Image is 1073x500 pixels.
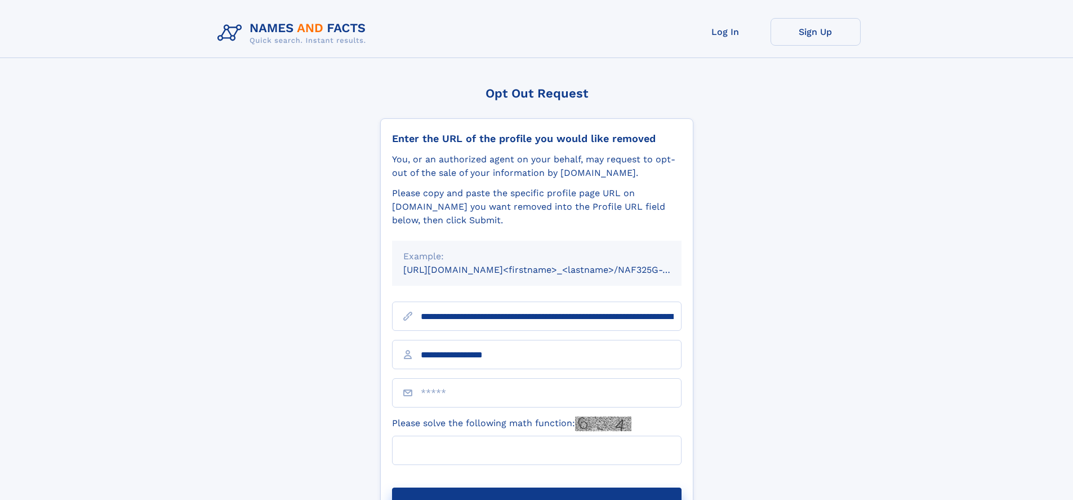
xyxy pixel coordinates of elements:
[403,264,703,275] small: [URL][DOMAIN_NAME]<firstname>_<lastname>/NAF325G-xxxxxxxx
[380,86,693,100] div: Opt Out Request
[392,132,682,145] div: Enter the URL of the profile you would like removed
[403,250,670,263] div: Example:
[680,18,771,46] a: Log In
[213,18,375,48] img: Logo Names and Facts
[392,417,631,431] label: Please solve the following math function:
[392,187,682,227] div: Please copy and paste the specific profile page URL on [DOMAIN_NAME] you want removed into the Pr...
[392,153,682,180] div: You, or an authorized agent on your behalf, may request to opt-out of the sale of your informatio...
[771,18,861,46] a: Sign Up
